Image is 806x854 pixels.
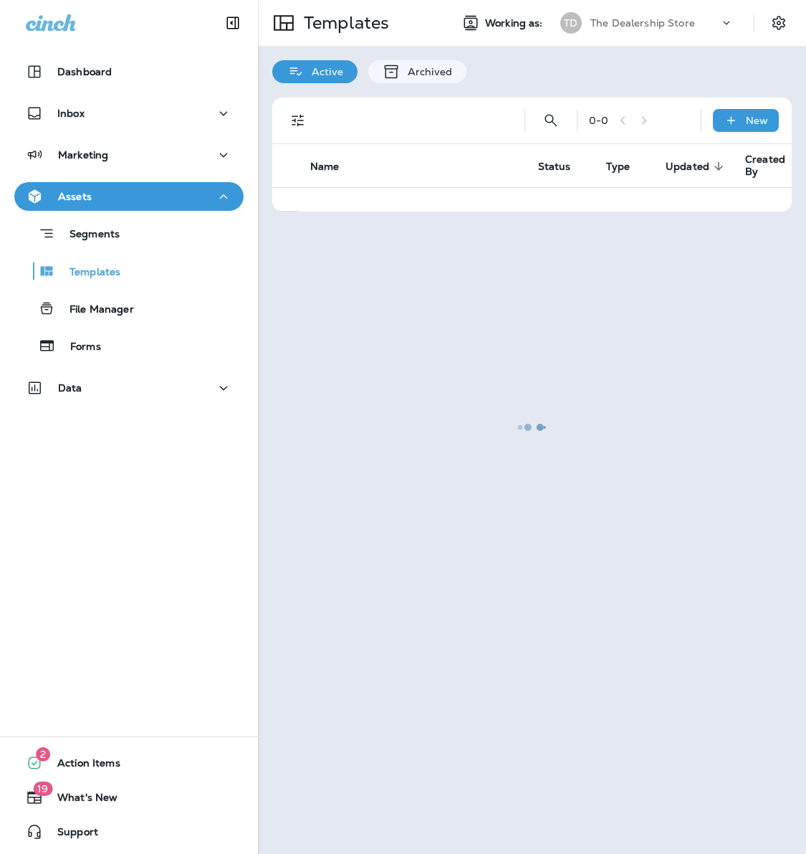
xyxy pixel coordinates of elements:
[58,382,82,394] p: Data
[43,757,120,774] span: Action Items
[43,826,98,843] span: Support
[14,99,244,128] button: Inbox
[213,9,253,37] button: Collapse Sidebar
[14,293,244,323] button: File Manager
[14,749,244,777] button: 2Action Items
[57,108,85,119] p: Inbox
[55,266,120,280] p: Templates
[56,341,101,354] p: Forms
[14,218,244,249] button: Segments
[33,782,52,796] span: 19
[14,182,244,211] button: Assets
[55,228,120,242] p: Segments
[14,256,244,286] button: Templates
[746,115,768,126] p: New
[14,374,244,402] button: Data
[58,149,108,161] p: Marketing
[14,331,244,361] button: Forms
[14,817,244,846] button: Support
[43,792,117,809] span: What's New
[58,191,92,202] p: Assets
[57,66,112,77] p: Dashboard
[55,303,134,317] p: File Manager
[14,783,244,812] button: 19What's New
[14,57,244,86] button: Dashboard
[36,747,50,762] span: 2
[14,141,244,169] button: Marketing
